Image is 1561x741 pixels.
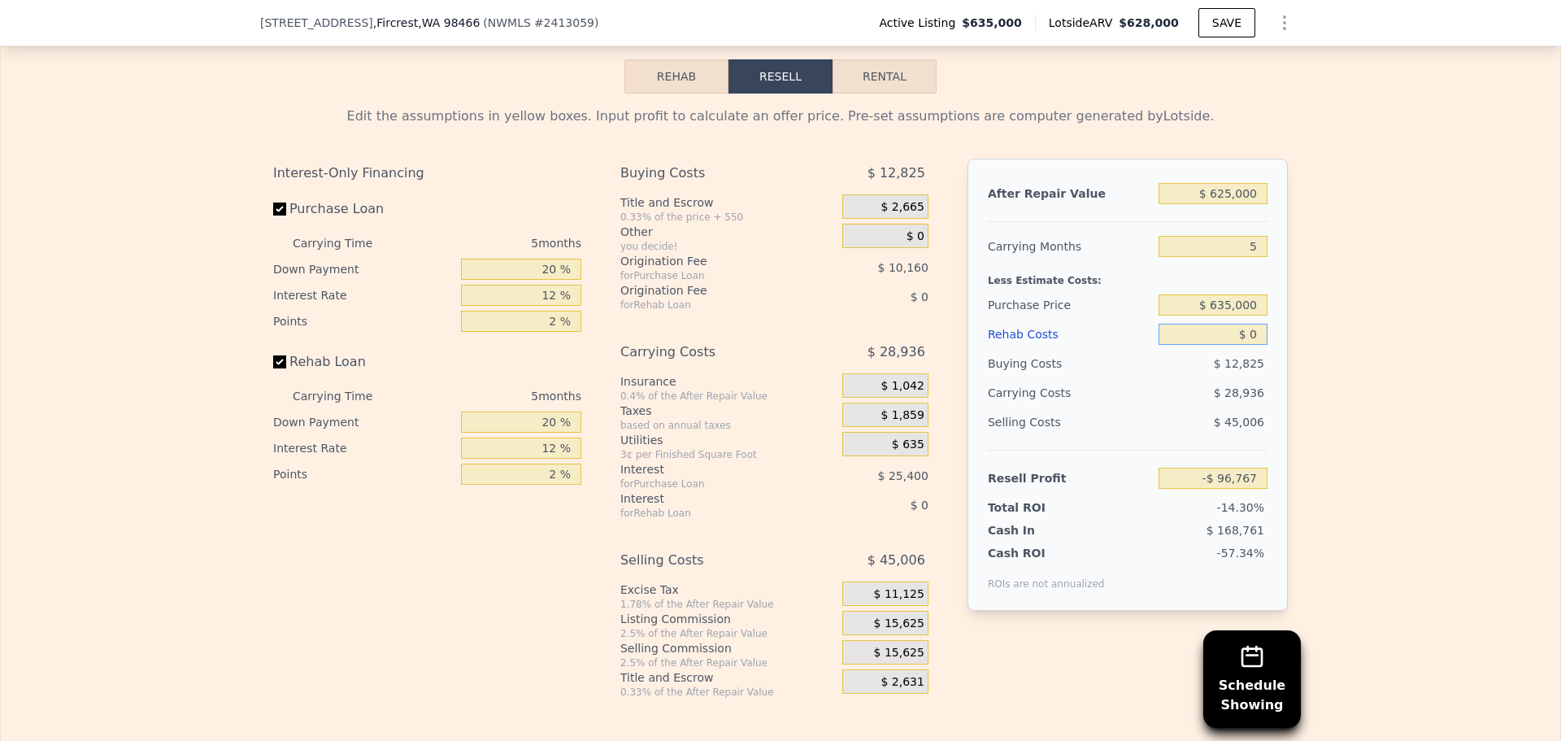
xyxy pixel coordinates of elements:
[833,59,937,94] button: Rental
[988,408,1152,437] div: Selling Costs
[620,627,836,640] div: 2.5% of the After Repair Value
[911,499,928,512] span: $ 0
[624,59,728,94] button: Rehab
[620,269,802,282] div: for Purchase Loan
[1203,630,1301,728] button: ScheduleShowing
[260,15,373,31] span: [STREET_ADDRESS]
[620,159,802,188] div: Buying Costs
[418,16,480,29] span: , WA 98466
[988,179,1152,208] div: After Repair Value
[620,461,802,477] div: Interest
[620,477,802,490] div: for Purchase Loan
[273,282,454,308] div: Interest Rate
[881,675,924,690] span: $ 2,631
[878,261,928,274] span: $ 10,160
[620,490,802,507] div: Interest
[988,232,1152,261] div: Carrying Months
[1214,357,1264,370] span: $ 12,825
[1268,7,1301,39] button: Show Options
[620,299,802,312] div: for Rehab Loan
[620,282,802,299] div: Origination Fee
[273,435,454,461] div: Interest Rate
[911,290,928,303] span: $ 0
[867,338,925,367] span: $ 28,936
[620,432,836,448] div: Utilities
[988,349,1152,378] div: Buying Costs
[620,507,802,520] div: for Rehab Loan
[1198,8,1255,37] button: SAVE
[620,656,836,669] div: 2.5% of the After Repair Value
[988,378,1089,408] div: Carrying Costs
[273,347,454,377] label: Rehab Loan
[1049,15,1119,31] span: Lotside ARV
[881,200,924,215] span: $ 2,665
[874,646,924,660] span: $ 15,625
[620,224,836,240] div: Other
[1119,16,1179,29] span: $628,000
[620,338,802,367] div: Carrying Costs
[874,587,924,602] span: $ 11,125
[879,15,962,31] span: Active Listing
[273,203,286,216] input: Purchase Loan
[488,16,531,29] span: NWMLS
[1207,524,1264,537] span: $ 168,761
[273,355,286,368] input: Rehab Loan
[988,464,1152,493] div: Resell Profit
[988,290,1152,320] div: Purchase Price
[534,16,594,29] span: # 2413059
[273,107,1288,126] div: Edit the assumptions in yellow boxes. Input profit to calculate an offer price. Pre-set assumptio...
[620,640,836,656] div: Selling Commission
[892,438,924,452] span: $ 635
[878,469,928,482] span: $ 25,400
[620,403,836,419] div: Taxes
[988,320,1152,349] div: Rehab Costs
[620,611,836,627] div: Listing Commission
[867,159,925,188] span: $ 12,825
[273,256,454,282] div: Down Payment
[273,409,454,435] div: Down Payment
[620,598,836,611] div: 1.78% of the After Repair Value
[962,15,1022,31] span: $635,000
[620,390,836,403] div: 0.4% of the After Repair Value
[881,408,924,423] span: $ 1,859
[620,194,836,211] div: Title and Escrow
[988,545,1105,561] div: Cash ROI
[907,229,924,244] span: $ 0
[293,230,398,256] div: Carrying Time
[988,499,1089,516] div: Total ROI
[273,194,454,224] label: Purchase Loan
[620,448,836,461] div: 3¢ per Finished Square Foot
[620,240,836,253] div: you decide!
[405,230,581,256] div: 5 months
[1217,501,1264,514] span: -14.30%
[1217,547,1264,560] span: -57.34%
[620,211,836,224] div: 0.33% of the price + 550
[620,669,836,686] div: Title and Escrow
[988,261,1267,290] div: Less Estimate Costs:
[620,686,836,699] div: 0.33% of the After Repair Value
[881,379,924,394] span: $ 1,042
[728,59,833,94] button: Resell
[1214,386,1264,399] span: $ 28,936
[620,373,836,390] div: Insurance
[874,617,924,631] span: $ 15,625
[620,253,802,269] div: Origination Fee
[483,15,598,31] div: ( )
[988,522,1089,538] div: Cash In
[273,159,581,188] div: Interest-Only Financing
[273,308,454,334] div: Points
[273,461,454,487] div: Points
[373,15,480,31] span: , Fircrest
[867,546,925,575] span: $ 45,006
[1214,416,1264,429] span: $ 45,006
[293,383,398,409] div: Carrying Time
[988,561,1105,591] div: ROIs are not annualized
[620,419,836,432] div: based on annual taxes
[405,383,581,409] div: 5 months
[620,546,802,575] div: Selling Costs
[620,582,836,598] div: Excise Tax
